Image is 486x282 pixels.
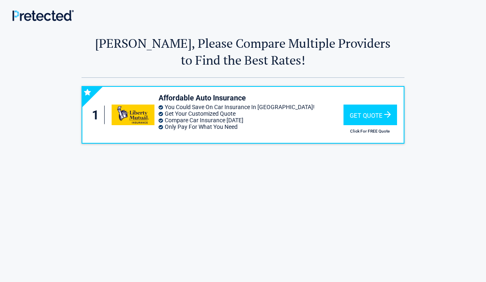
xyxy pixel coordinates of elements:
[112,105,154,125] img: libertymutual's logo
[343,129,396,133] h2: Click For FREE Quote
[159,93,343,103] h3: Affordable Auto Insurance
[343,105,397,125] div: Get Quote
[82,35,404,68] h2: [PERSON_NAME], Please Compare Multiple Providers to Find the Best Rates!
[159,117,343,124] li: Compare Car Insurance [DATE]
[159,104,343,110] li: You Could Save On Car Insurance In [GEOGRAPHIC_DATA]!
[159,124,343,130] li: Only Pay For What You Need
[159,110,343,117] li: Get Your Customized Quote
[12,10,74,21] img: Main Logo
[91,106,105,124] div: 1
